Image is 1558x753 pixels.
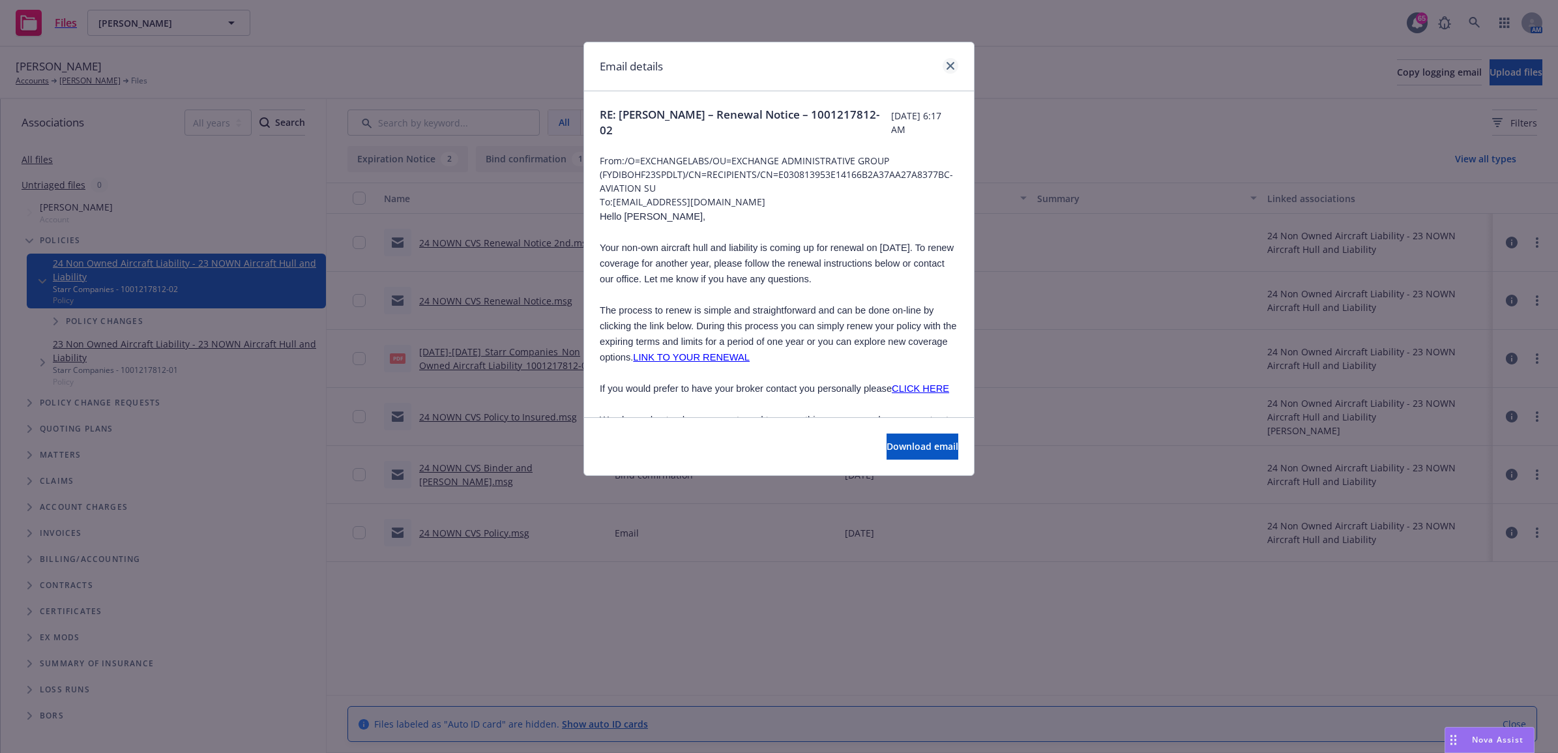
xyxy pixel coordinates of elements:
span: Download email [887,440,958,452]
h1: Email details [600,58,663,75]
span: Your non-own aircraft hull and liability is coming up for renewal on [DATE]. To renew coverage fo... [600,243,954,284]
span: Hello [PERSON_NAME], [600,211,705,222]
a: LINK TO YOUR RENEWAL [633,352,750,362]
span: If you would prefer to have your broker contact you personally please [600,383,949,394]
span: The process to renew is simple and straightforward and can be done on-line by clicking the link b... [600,305,956,362]
button: Download email [887,434,958,460]
span: RE: [PERSON_NAME] – Renewal Notice – 1001217812-02 [600,107,891,138]
span: Nova Assist [1472,734,1523,745]
a: CLICK HERE [892,383,949,394]
span: We also understand you may not need to renew this coverage and you can opt out of the renewal pro... [600,415,948,441]
span: To: [EMAIL_ADDRESS][DOMAIN_NAME] [600,195,958,209]
span: [DATE] 6:17 AM [891,109,958,136]
a: close [943,58,958,74]
span: From: /O=EXCHANGELABS/OU=EXCHANGE ADMINISTRATIVE GROUP (FYDIBOHF23SPDLT)/CN=RECIPIENTS/CN=E030813... [600,154,958,195]
button: Nova Assist [1445,727,1535,753]
div: Drag to move [1445,728,1462,752]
